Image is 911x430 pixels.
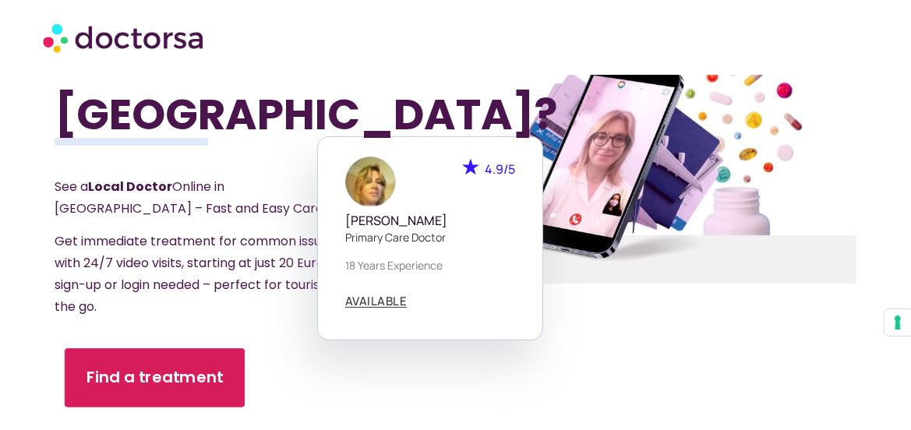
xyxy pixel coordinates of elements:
[345,295,408,307] span: AVAILABLE
[88,178,172,196] strong: Local Doctor
[65,348,245,407] a: Find a treatment
[485,160,515,178] span: 4.9/5
[345,295,408,308] a: AVAILABLE
[345,229,515,245] p: Primary care doctor
[345,257,515,273] p: 18 years experience
[345,213,515,228] h5: [PERSON_NAME]
[885,309,911,336] button: Your consent preferences for tracking technologies
[87,366,224,389] span: Find a treatment
[55,232,350,315] span: Get immediate treatment for common issues with 24/7 video visits, starting at just 20 Euro. No si...
[55,178,326,217] span: See a Online in [GEOGRAPHIC_DATA] – Fast and Easy Care.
